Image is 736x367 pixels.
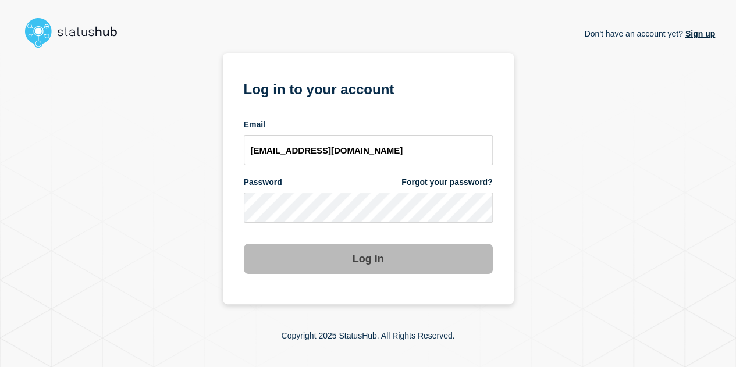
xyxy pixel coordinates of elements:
a: Sign up [683,29,715,38]
span: Email [244,119,265,130]
button: Log in [244,244,493,274]
img: StatusHub logo [21,14,131,51]
a: Forgot your password? [401,177,492,188]
p: Copyright 2025 StatusHub. All Rights Reserved. [281,331,454,340]
input: email input [244,135,493,165]
p: Don't have an account yet? [584,20,715,48]
input: password input [244,193,493,223]
h1: Log in to your account [244,77,493,99]
span: Password [244,177,282,188]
